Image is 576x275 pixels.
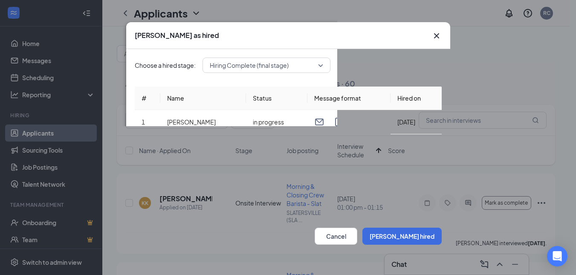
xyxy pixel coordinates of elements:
[160,87,246,110] th: Name
[155,194,203,201] b: Mark as a re-hire
[160,110,246,134] td: [PERSON_NAME]
[135,87,160,110] th: #
[142,231,152,241] svg: Eye
[135,227,223,244] button: EyePreview notification
[155,192,321,203] div: since this applicant is a previous employee.
[210,59,289,72] span: Hiring Complete (final stage)
[391,87,442,110] th: Hired on
[155,174,299,184] span: Mark applicant(s) as Completed for Onsite Interview
[431,31,442,41] svg: Cross
[142,118,145,126] span: 1
[135,31,219,40] h3: [PERSON_NAME] as hired
[135,61,196,70] span: Choose a hired stage:
[246,110,307,134] td: in progress
[315,227,357,244] button: Cancel
[391,110,442,134] td: [DATE]
[431,31,442,41] button: Close
[307,87,391,110] th: Message format
[314,117,324,127] svg: Email
[333,117,343,127] svg: MobileSms
[547,246,567,266] div: Open Intercom Messenger
[362,227,442,244] button: [PERSON_NAME] hired
[246,87,307,110] th: Status
[135,156,442,165] div: Advanced options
